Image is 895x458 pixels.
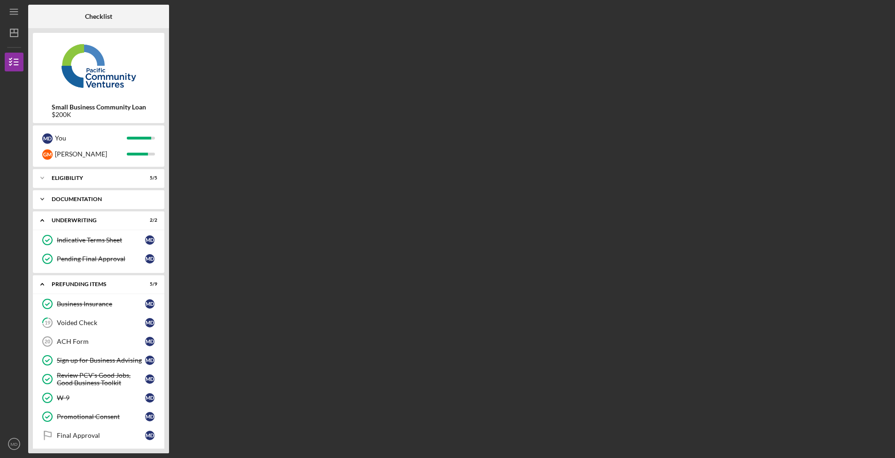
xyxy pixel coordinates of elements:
[38,231,160,249] a: Indicative Terms SheetMD
[57,372,145,387] div: Review PCV's Good Jobs, Good Business Toolkit
[145,431,154,440] div: M D
[55,146,127,162] div: [PERSON_NAME]
[55,130,127,146] div: You
[33,38,164,94] img: Product logo
[145,374,154,384] div: M D
[57,413,145,420] div: Promotional Consent
[145,356,154,365] div: M D
[45,339,50,344] tspan: 20
[52,196,153,202] div: Documentation
[140,217,157,223] div: 2 / 2
[38,313,160,332] a: 19Voided CheckMD
[57,300,145,308] div: Business Insurance
[145,337,154,346] div: M D
[57,236,145,244] div: Indicative Terms Sheet
[140,175,157,181] div: 5 / 5
[57,255,145,263] div: Pending Final Approval
[57,394,145,402] div: W-9
[140,281,157,287] div: 5 / 9
[38,407,160,426] a: Promotional ConsentMD
[145,299,154,309] div: M D
[57,338,145,345] div: ACH Form
[45,320,51,326] tspan: 19
[5,435,23,453] button: MD
[145,235,154,245] div: M D
[38,388,160,407] a: W-9MD
[52,281,134,287] div: Prefunding Items
[145,318,154,327] div: M D
[38,295,160,313] a: Business InsuranceMD
[145,254,154,264] div: M D
[38,332,160,351] a: 20ACH FormMD
[52,175,134,181] div: Eligibility
[57,432,145,439] div: Final Approval
[38,370,160,388] a: Review PCV's Good Jobs, Good Business ToolkitMD
[145,412,154,421] div: M D
[145,393,154,403] div: M D
[52,111,146,118] div: $200K
[57,319,145,326] div: Voided Check
[85,13,112,20] b: Checklist
[52,103,146,111] b: Small Business Community Loan
[38,249,160,268] a: Pending Final ApprovalMD
[52,217,134,223] div: Underwriting
[11,442,18,447] text: MD
[38,426,160,445] a: Final ApprovalMD
[42,149,53,160] div: G M
[42,133,53,144] div: M D
[38,351,160,370] a: Sign up for Business AdvisingMD
[57,357,145,364] div: Sign up for Business Advising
